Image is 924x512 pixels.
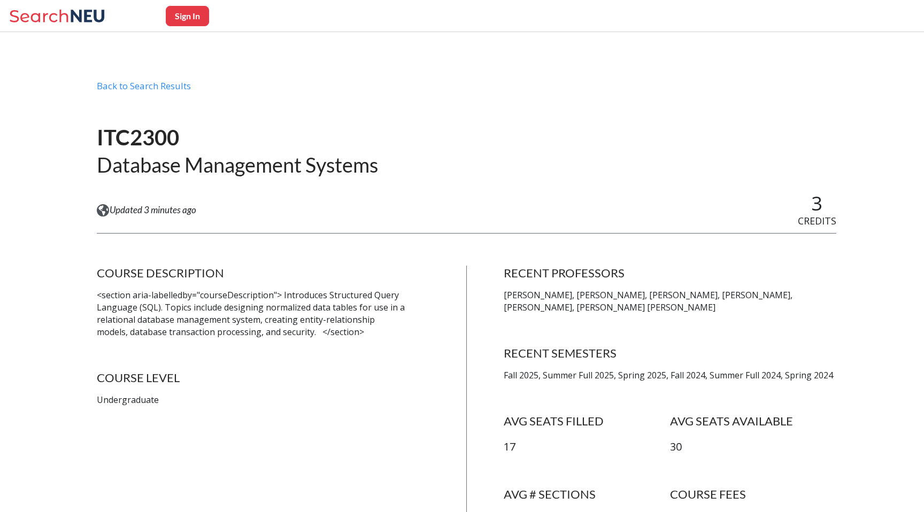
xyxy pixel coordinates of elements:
p: [PERSON_NAME], [PERSON_NAME], [PERSON_NAME], [PERSON_NAME], [PERSON_NAME], [PERSON_NAME] [PERSON_... [504,289,836,314]
p: 17 [504,439,670,455]
h4: COURSE DESCRIPTION [97,266,429,281]
span: 3 [811,190,822,216]
h4: AVG # SECTIONS [504,487,670,502]
p: Undergraduate [97,394,429,406]
h1: ITC2300 [97,124,378,151]
h2: Database Management Systems [97,152,378,178]
span: Updated 3 minutes ago [110,204,196,216]
button: Sign In [166,6,209,26]
h4: AVG SEATS FILLED [504,414,670,429]
h4: RECENT SEMESTERS [504,346,836,361]
div: Back to Search Results [97,80,836,100]
p: <section aria-labelledby="courseDescription"> Introduces Structured Query Language (SQL). Topics ... [97,289,429,338]
h4: COURSE LEVEL [97,370,429,385]
p: 30 [670,439,836,455]
h4: RECENT PROFESSORS [504,266,836,281]
p: Fall 2025, Summer Full 2025, Spring 2025, Fall 2024, Summer Full 2024, Spring 2024 [504,369,836,382]
span: CREDITS [798,214,836,227]
h4: AVG SEATS AVAILABLE [670,414,836,429]
h4: COURSE FEES [670,487,836,502]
